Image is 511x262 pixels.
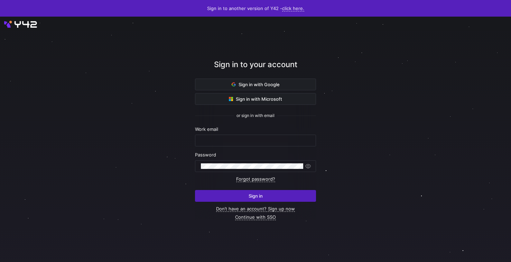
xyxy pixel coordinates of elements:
[236,113,275,118] span: or sign in with email
[216,206,295,212] a: Don’t have an account? Sign up now
[249,193,263,199] span: Sign in
[235,214,276,220] a: Continue with SSO
[195,152,216,157] span: Password
[195,93,316,105] button: Sign in with Microsoft
[195,190,316,202] button: Sign in
[232,82,280,87] span: Sign in with Google
[236,176,275,182] a: Forgot password?
[195,126,218,132] span: Work email
[282,6,304,11] a: click here.
[195,59,316,79] div: Sign in to your account
[195,79,316,90] button: Sign in with Google
[229,96,282,102] span: Sign in with Microsoft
